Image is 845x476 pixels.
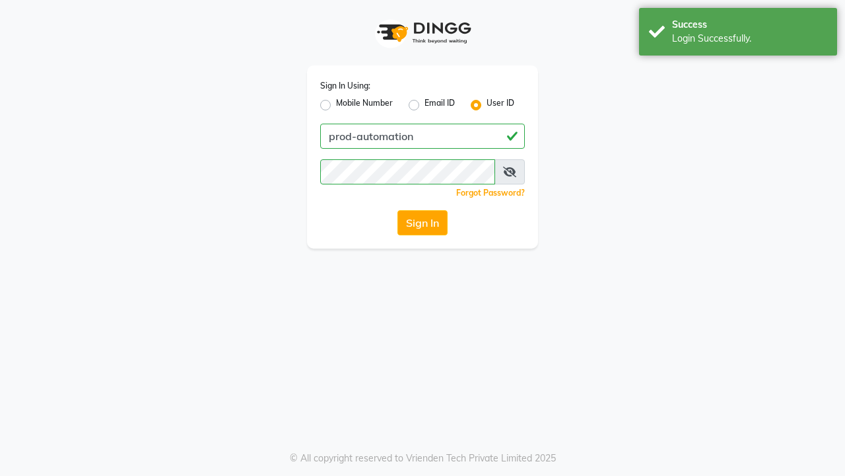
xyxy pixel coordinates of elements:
[320,159,495,184] input: Username
[487,97,514,113] label: User ID
[672,32,827,46] div: Login Successfully.
[336,97,393,113] label: Mobile Number
[370,13,475,52] img: logo1.svg
[672,18,827,32] div: Success
[424,97,455,113] label: Email ID
[456,188,525,198] a: Forgot Password?
[397,210,448,235] button: Sign In
[320,80,370,92] label: Sign In Using:
[320,124,525,149] input: Username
